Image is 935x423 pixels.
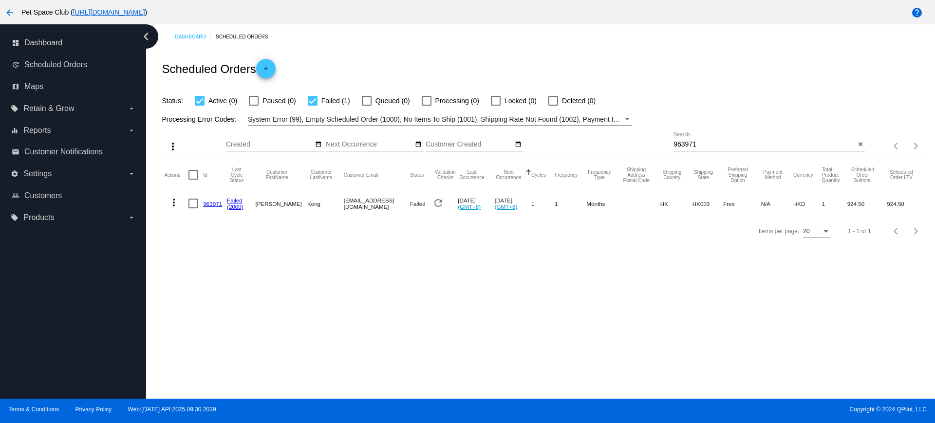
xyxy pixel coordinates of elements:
button: Change sorting for ShippingPostcode [621,167,652,183]
mat-cell: Months [586,189,621,218]
a: Terms & Conditions [8,406,59,413]
i: arrow_drop_down [128,170,135,178]
span: Retain & Grow [23,104,74,113]
mat-icon: help [911,7,923,18]
button: Change sorting for CustomerEmail [344,172,378,178]
span: Scheduled Orders [24,60,87,69]
button: Previous page [887,136,906,156]
span: Dashboard [24,38,62,47]
button: Change sorting for Subtotal [847,167,879,183]
mat-icon: date_range [515,141,522,148]
mat-cell: HK [660,189,692,218]
button: Next page [906,221,926,241]
i: equalizer [11,127,19,134]
input: Search [673,141,855,148]
mat-cell: HKD [793,189,822,218]
button: Change sorting for LastOccurrenceUtc [458,169,486,180]
a: people_outline Customers [12,188,135,203]
i: people_outline [12,192,19,200]
span: Locked (0) [505,95,537,107]
a: map Maps [12,79,135,94]
mat-select: Items per page: [803,228,830,235]
mat-cell: [PERSON_NAME] [255,189,307,218]
i: email [12,148,19,156]
mat-icon: close [857,141,864,148]
mat-icon: date_range [415,141,422,148]
span: Queued (0) [375,95,410,107]
span: Status: [162,97,183,105]
a: email Customer Notifications [12,144,135,160]
button: Previous page [887,221,906,241]
span: Failed (1) [321,95,350,107]
button: Change sorting for Id [203,172,207,178]
span: Deleted (0) [562,95,596,107]
mat-header-cell: Total Product Quantity [822,160,847,189]
span: Processing (0) [435,95,479,107]
a: Dashboard [175,29,216,44]
button: Change sorting for CurrencyIso [793,172,813,178]
mat-cell: 1 [822,189,847,218]
button: Change sorting for CustomerLastName [307,169,335,180]
a: Scheduled Orders [216,29,277,44]
mat-cell: Free [723,189,761,218]
span: 20 [803,228,809,235]
button: Change sorting for FrequencyType [586,169,612,180]
i: arrow_drop_down [128,105,135,112]
span: Copyright © 2024 QPilot, LLC [476,406,927,413]
mat-icon: add [260,65,272,77]
mat-header-cell: Validation Checks [432,160,458,189]
span: Failed [410,201,426,207]
mat-icon: more_vert [168,197,180,208]
button: Next page [906,136,926,156]
a: dashboard Dashboard [12,35,135,51]
button: Clear [855,140,865,150]
i: update [12,61,19,69]
button: Change sorting for Status [410,172,424,178]
button: Change sorting for NextOccurrenceUtc [495,169,523,180]
a: Web:[DATE] API:2025.09.30.2039 [128,406,216,413]
span: Maps [24,82,43,91]
div: 1 - 1 of 1 [848,228,871,235]
mat-cell: 924.50 [847,189,887,218]
input: Customer Created [426,141,513,148]
a: [URL][DOMAIN_NAME] [73,8,145,16]
span: Reports [23,126,51,135]
button: Change sorting for Cycles [531,172,546,178]
i: map [12,83,19,91]
span: Active (0) [208,95,237,107]
mat-icon: refresh [432,197,444,209]
span: Customer Notifications [24,147,103,156]
mat-cell: N/A [761,189,793,218]
mat-cell: 1 [531,189,555,218]
button: Change sorting for LifetimeValue [887,169,916,180]
a: (GMT+8) [495,203,518,210]
i: local_offer [11,214,19,221]
a: 963971 [203,201,222,207]
h2: Scheduled Orders [162,59,275,78]
i: dashboard [12,39,19,47]
button: Change sorting for PreferredShippingOption [723,167,752,183]
mat-icon: arrow_back [4,7,16,18]
a: (2000) [227,203,243,210]
mat-cell: Kong [307,189,344,218]
i: local_offer [11,105,19,112]
mat-cell: 924.50 [887,189,924,218]
mat-cell: [DATE] [495,189,531,218]
a: update Scheduled Orders [12,57,135,73]
mat-cell: [EMAIL_ADDRESS][DOMAIN_NAME] [344,189,410,218]
mat-select: Filter by Processing Error Codes [248,113,632,126]
i: arrow_drop_down [128,127,135,134]
input: Next Occurrence [326,141,413,148]
mat-cell: HK003 [692,189,723,218]
a: Failed [227,197,243,203]
input: Created [226,141,314,148]
span: Products [23,213,54,222]
span: Settings [23,169,52,178]
mat-cell: [DATE] [458,189,494,218]
button: Change sorting for LastProcessingCycleId [227,167,246,183]
mat-icon: date_range [315,141,322,148]
span: Pet Space Club ( ) [21,8,147,16]
span: Paused (0) [262,95,296,107]
i: settings [11,170,19,178]
button: Change sorting for ShippingState [692,169,714,180]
